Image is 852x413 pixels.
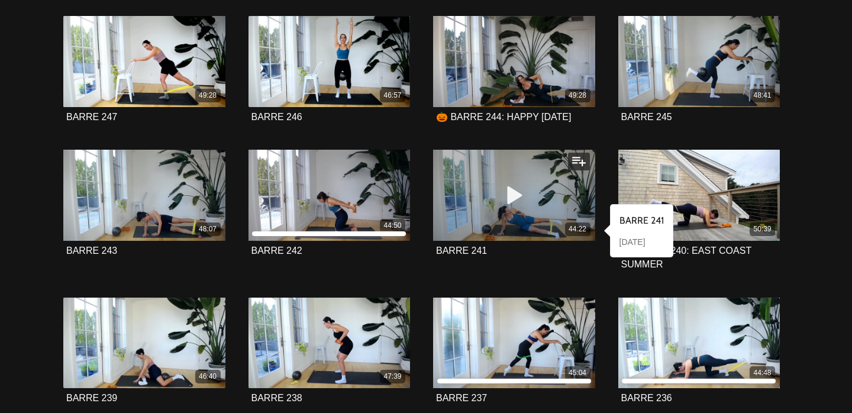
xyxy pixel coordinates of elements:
[568,153,590,170] button: Add to my list
[433,298,595,389] a: BARRE 237 45:04
[619,236,664,248] p: [DATE]
[251,393,302,403] strong: BARRE 238
[436,246,487,256] a: BARRE 241
[248,150,411,241] a: BARRE 242 44:50
[63,150,225,241] a: BARRE 243 48:07
[66,112,117,122] a: BARRE 247
[436,393,487,403] a: BARRE 237
[63,298,225,389] a: BARRE 239 46:40
[750,89,775,102] div: 48:41
[436,112,571,122] strong: 🎃 BARRE 244: HAPPY HALLOWEEN 2024
[621,112,672,122] a: BARRE 245
[251,112,302,122] a: BARRE 246
[750,222,775,236] div: 50:39
[380,89,405,102] div: 46:57
[565,222,590,236] div: 44:22
[618,298,780,389] a: BARRE 236 44:48
[251,393,302,403] a: BARRE 238
[565,89,590,102] div: 49:28
[618,150,780,241] a: 🦞 BARRE 240: EAST COAST SUMMER 50:39
[195,370,221,383] div: 46:40
[618,16,780,107] a: BARRE 245 48:41
[565,366,590,380] div: 45:04
[248,16,411,107] a: BARRE 246 46:57
[380,219,405,233] div: 44:50
[621,393,672,403] strong: BARRE 236
[433,16,595,107] a: 🎃 BARRE 244: HAPPY HALLOWEEN 2024 49:28
[750,366,775,380] div: 44:48
[66,246,117,256] a: BARRE 243
[380,370,405,383] div: 47:39
[436,112,571,122] a: 🎃 BARRE 244: HAPPY [DATE]
[251,246,302,256] a: BARRE 242
[66,393,117,403] strong: BARRE 239
[433,150,595,241] a: BARRE 241 44:22
[66,393,117,403] a: BARRE 239
[248,298,411,389] a: BARRE 238 47:39
[63,16,225,107] a: BARRE 247 49:28
[436,393,487,403] strong: BARRE 237
[621,246,751,269] a: 🦞 BARRE 240: EAST COAST SUMMER
[619,215,664,226] strong: BARRE 241
[195,89,221,102] div: 49:28
[621,393,672,403] a: BARRE 236
[195,222,221,236] div: 48:07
